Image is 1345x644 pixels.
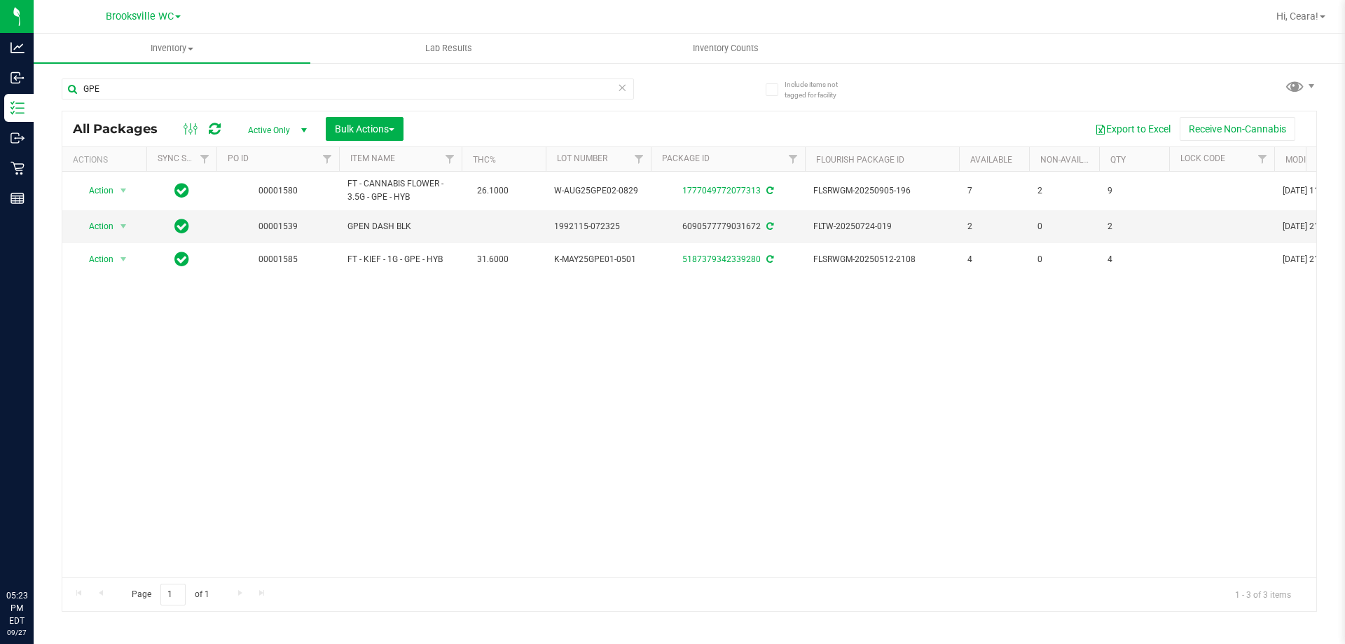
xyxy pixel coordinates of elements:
span: Inventory [34,42,310,55]
span: Include items not tagged for facility [785,79,855,100]
span: Sync from Compliance System [764,221,773,231]
span: 0 [1037,253,1091,266]
span: Hi, Ceara! [1276,11,1318,22]
a: Lab Results [310,34,587,63]
span: All Packages [73,121,172,137]
span: 7 [967,184,1021,198]
span: select [115,181,132,200]
span: 2 [967,220,1021,233]
span: FLSRWGM-20250905-196 [813,184,951,198]
span: 9 [1108,184,1161,198]
a: 00001585 [258,254,298,264]
span: 2 [1037,184,1091,198]
span: W-AUG25GPE02-0829 [554,184,642,198]
a: Item Name [350,153,395,163]
span: K-MAY25GPE01-0501 [554,253,642,266]
a: Flourish Package ID [816,155,904,165]
div: 6090577779031672 [649,220,807,233]
button: Export to Excel [1086,117,1180,141]
a: Lot Number [557,153,607,163]
span: 4 [967,253,1021,266]
inline-svg: Outbound [11,131,25,145]
span: Sync from Compliance System [764,254,773,264]
span: FLTW-20250724-019 [813,220,951,233]
a: Inventory Counts [587,34,864,63]
a: 00001539 [258,221,298,231]
span: 4 [1108,253,1161,266]
button: Receive Non-Cannabis [1180,117,1295,141]
span: Clear [617,78,627,97]
p: 05:23 PM EDT [6,589,27,627]
span: select [115,249,132,269]
a: 5187379342339280 [682,254,761,264]
a: Filter [1251,147,1274,171]
a: Inventory [34,34,310,63]
span: Action [76,217,114,236]
div: Actions [73,155,141,165]
span: 1992115-072325 [554,220,642,233]
span: FLSRWGM-20250512-2108 [813,253,951,266]
inline-svg: Retail [11,161,25,175]
button: Bulk Actions [326,117,403,141]
p: 09/27 [6,627,27,638]
span: FT - KIEF - 1G - GPE - HYB [347,253,453,266]
a: Filter [782,147,805,171]
a: PO ID [228,153,249,163]
a: Available [970,155,1012,165]
a: Non-Available [1040,155,1103,165]
inline-svg: Analytics [11,41,25,55]
inline-svg: Reports [11,191,25,205]
span: 0 [1037,220,1091,233]
span: 26.1000 [470,181,516,201]
input: Search Package ID, Item Name, SKU, Lot or Part Number... [62,78,634,100]
span: Bulk Actions [335,123,394,135]
span: Action [76,181,114,200]
a: Filter [193,147,216,171]
span: Inventory Counts [674,42,778,55]
span: Sync from Compliance System [764,186,773,196]
span: 2 [1108,220,1161,233]
iframe: Resource center [14,532,56,574]
span: In Sync [174,181,189,200]
span: 31.6000 [470,249,516,270]
inline-svg: Inbound [11,71,25,85]
span: Page of 1 [120,584,221,605]
a: 1777049772077313 [682,186,761,196]
a: Filter [316,147,339,171]
span: Action [76,249,114,269]
span: In Sync [174,217,189,236]
a: Qty [1110,155,1126,165]
a: Filter [628,147,651,171]
span: 1 - 3 of 3 items [1224,584,1302,605]
a: Package ID [662,153,710,163]
inline-svg: Inventory [11,101,25,115]
a: Sync Status [158,153,212,163]
a: Filter [439,147,462,171]
span: Lab Results [406,42,491,55]
a: 00001580 [258,186,298,196]
span: FT - CANNABIS FLOWER - 3.5G - GPE - HYB [347,177,453,204]
span: select [115,217,132,236]
span: In Sync [174,249,189,269]
input: 1 [160,584,186,605]
span: Brooksville WC [106,11,174,22]
span: GPEN DASH BLK [347,220,453,233]
a: THC% [473,155,496,165]
a: Lock Code [1180,153,1225,163]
